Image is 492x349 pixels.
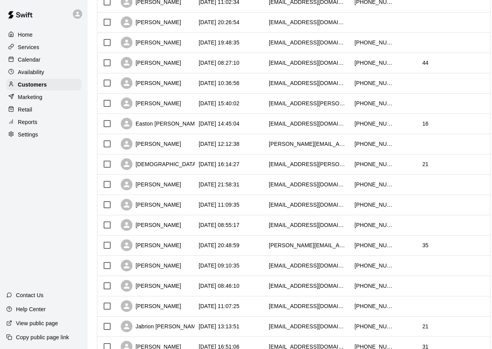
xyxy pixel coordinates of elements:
[354,120,393,128] div: +14055132626
[6,91,81,103] a: Marketing
[269,79,347,87] div: j33rodriguez@gmail.com
[354,262,393,269] div: +14056257993
[121,97,181,109] div: [PERSON_NAME]
[269,99,347,107] div: ky@corley.law
[18,118,37,126] p: Reports
[199,241,240,249] div: 2025-06-15 20:48:59
[269,262,347,269] div: dr.mkl@coxinet.net
[354,59,393,67] div: +14052062257
[6,54,81,66] a: Calendar
[269,302,347,310] div: kylematthews1@gmail.com
[121,321,201,332] div: Jabrion [PERSON_NAME]
[18,93,42,101] p: Marketing
[199,322,240,330] div: 2025-05-24 13:13:51
[121,199,181,211] div: [PERSON_NAME]
[199,181,240,188] div: 2025-06-28 21:58:31
[121,300,181,312] div: [PERSON_NAME]
[18,68,44,76] p: Availability
[354,99,393,107] div: +14057141373
[269,120,347,128] div: eastondobbie0@gmail.com
[16,291,44,299] p: Contact Us
[269,181,347,188] div: katygoodno@yahoo.com
[18,31,33,39] p: Home
[199,262,240,269] div: 2025-06-13 09:10:35
[422,120,429,128] div: 16
[199,221,240,229] div: 2025-06-16 08:55:17
[6,29,81,41] a: Home
[354,79,393,87] div: +14055147603
[121,118,200,129] div: Easton [PERSON_NAME]
[6,79,81,90] a: Customers
[6,116,81,128] a: Reports
[422,160,429,168] div: 21
[16,333,69,341] p: Copy public page link
[121,280,181,292] div: [PERSON_NAME]
[16,319,58,327] p: View public page
[199,201,240,209] div: 2025-06-21 11:09:35
[121,260,181,271] div: [PERSON_NAME]
[199,99,240,107] div: 2025-07-12 15:40:02
[121,57,181,69] div: [PERSON_NAME]
[18,81,47,89] p: Customers
[199,39,240,46] div: 2025-08-03 19:48:35
[18,131,38,138] p: Settings
[354,322,393,330] div: +14057065518
[199,59,240,67] div: 2025-08-02 08:27:10
[354,282,393,290] div: +14055132550
[354,39,393,46] div: +14052271280
[121,77,181,89] div: [PERSON_NAME]
[422,59,429,67] div: 44
[199,79,240,87] div: 2025-07-28 10:36:56
[121,239,181,251] div: [PERSON_NAME]
[121,138,181,150] div: [PERSON_NAME]
[121,219,181,231] div: [PERSON_NAME]
[199,120,240,128] div: 2025-07-12 14:45:04
[6,129,81,140] a: Settings
[6,41,81,53] a: Services
[6,104,81,115] a: Retail
[354,160,393,168] div: +14054202282
[354,241,393,249] div: +14053152408
[18,43,39,51] p: Services
[18,106,32,113] p: Retail
[269,18,347,26] div: kjskala@aol.net
[269,241,347,249] div: stephanie.upton33@yahoo.com
[354,221,393,229] div: +18065703366
[269,160,347,168] div: christian45.estep@gmail.com
[269,221,347,229] div: ksartain3@gmail.com
[354,181,393,188] div: +14053159204
[269,322,347,330] div: jabrionpl@gmail.com
[16,305,46,313] p: Help Center
[354,140,393,148] div: +14056202543
[422,322,429,330] div: 21
[354,302,393,310] div: +14058229013
[269,201,347,209] div: zacw@pmshoesinc.com
[269,282,347,290] div: l.elaineknox@gmail.com
[199,160,240,168] div: 2025-07-03 16:14:27
[121,37,181,48] div: [PERSON_NAME]
[199,302,240,310] div: 2025-05-26 11:07:25
[269,59,347,67] div: kyle_winston1@yahoo.com
[269,140,347,148] div: brandon@cncokc.com
[6,66,81,78] a: Availability
[121,16,181,28] div: [PERSON_NAME]
[199,282,240,290] div: 2025-06-08 08:46:10
[199,18,240,26] div: 2025-08-03 20:26:54
[18,56,41,64] p: Calendar
[354,201,393,209] div: +14055962370
[422,241,429,249] div: 35
[269,39,347,46] div: bkholl30@gmail.com
[121,179,181,190] div: [PERSON_NAME]
[199,140,240,148] div: 2025-07-07 12:12:38
[121,158,243,170] div: [DEMOGRAPHIC_DATA][PERSON_NAME]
